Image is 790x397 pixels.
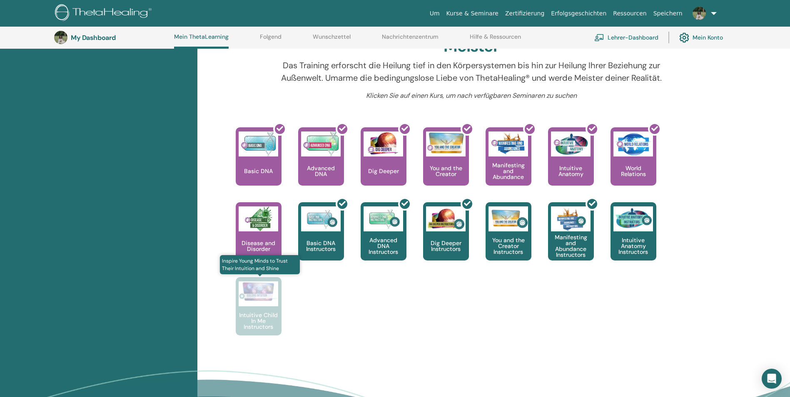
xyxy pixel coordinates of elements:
[548,6,610,21] a: Erfolgsgeschichten
[611,165,656,177] p: World Relations
[298,240,344,252] p: Basic DNA Instructors
[301,206,341,231] img: Basic DNA Instructors
[239,132,278,156] img: Basic DNA
[548,202,594,277] a: Manifesting and Abundance Instructors Manifesting and Abundance Instructors
[236,312,282,330] p: Intuitive Child In Me Instructors
[444,37,499,56] h2: Meister
[613,132,653,156] img: World Relations
[426,206,466,231] img: Dig Deeper Instructors
[488,132,528,156] img: Manifesting and Abundance
[220,255,300,274] span: Inspire Young Minds to Trust Their Intuition and Shine
[594,34,604,41] img: chalkboard-teacher.svg
[679,30,689,45] img: cog.svg
[551,132,591,156] img: Intuitive Anatomy
[174,33,229,49] a: Mein ThetaLearning
[486,127,531,202] a: Manifesting and Abundance Manifesting and Abundance
[423,127,469,202] a: You and the Creator You and the Creator
[470,33,521,47] a: Hilfe & Ressourcen
[423,202,469,277] a: Dig Deeper Instructors Dig Deeper Instructors
[650,6,686,21] a: Speichern
[679,28,723,47] a: Mein Konto
[443,6,502,21] a: Kurse & Seminare
[423,240,469,252] p: Dig Deeper Instructors
[488,206,528,231] img: You and the Creator Instructors
[486,162,531,180] p: Manifesting and Abundance
[611,202,656,277] a: Intuitive Anatomy Instructors Intuitive Anatomy Instructors
[426,132,466,154] img: You and the Creator
[486,237,531,255] p: You and the Creator Instructors
[272,59,670,84] p: Das Training erforscht die Heilung tief in den Körpersystemen bis hin zur Heilung Ihrer Beziehung...
[551,206,591,231] img: Manifesting and Abundance Instructors
[423,165,469,177] p: You and the Creator
[762,369,782,389] div: Open Intercom Messenger
[693,7,706,20] img: default.jpg
[236,202,282,277] a: Disease and Disorder Disease and Disorder
[239,206,278,231] img: Disease and Disorder
[610,6,650,21] a: Ressourcen
[313,33,351,47] a: Wunschzettel
[236,277,282,352] a: Inspire Young Minds to Trust Their Intuition and Shine Intuitive Child In Me Instructors Intuitiv...
[548,165,594,177] p: Intuitive Anatomy
[594,28,658,47] a: Lehrer-Dashboard
[272,91,670,101] p: Klicken Sie auf einen Kurs, um nach verfügbaren Seminaren zu suchen
[486,202,531,277] a: You and the Creator Instructors You and the Creator Instructors
[611,127,656,202] a: World Relations World Relations
[361,202,406,277] a: Advanced DNA Instructors Advanced DNA Instructors
[361,237,406,255] p: Advanced DNA Instructors
[361,127,406,202] a: Dig Deeper Dig Deeper
[236,127,282,202] a: Basic DNA Basic DNA
[260,33,282,47] a: Folgend
[426,6,443,21] a: Um
[71,34,154,42] h3: My Dashboard
[364,132,403,156] img: Dig Deeper
[548,127,594,202] a: Intuitive Anatomy Intuitive Anatomy
[298,165,344,177] p: Advanced DNA
[239,281,278,302] img: Intuitive Child In Me Instructors
[611,237,656,255] p: Intuitive Anatomy Instructors
[298,127,344,202] a: Advanced DNA Advanced DNA
[298,202,344,277] a: Basic DNA Instructors Basic DNA Instructors
[365,168,402,174] p: Dig Deeper
[236,240,282,252] p: Disease and Disorder
[54,31,67,44] img: default.jpg
[55,4,155,23] img: logo.png
[382,33,439,47] a: Nachrichtenzentrum
[548,234,594,258] p: Manifesting and Abundance Instructors
[502,6,548,21] a: Zertifizierung
[364,206,403,231] img: Advanced DNA Instructors
[613,206,653,231] img: Intuitive Anatomy Instructors
[301,132,341,156] img: Advanced DNA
